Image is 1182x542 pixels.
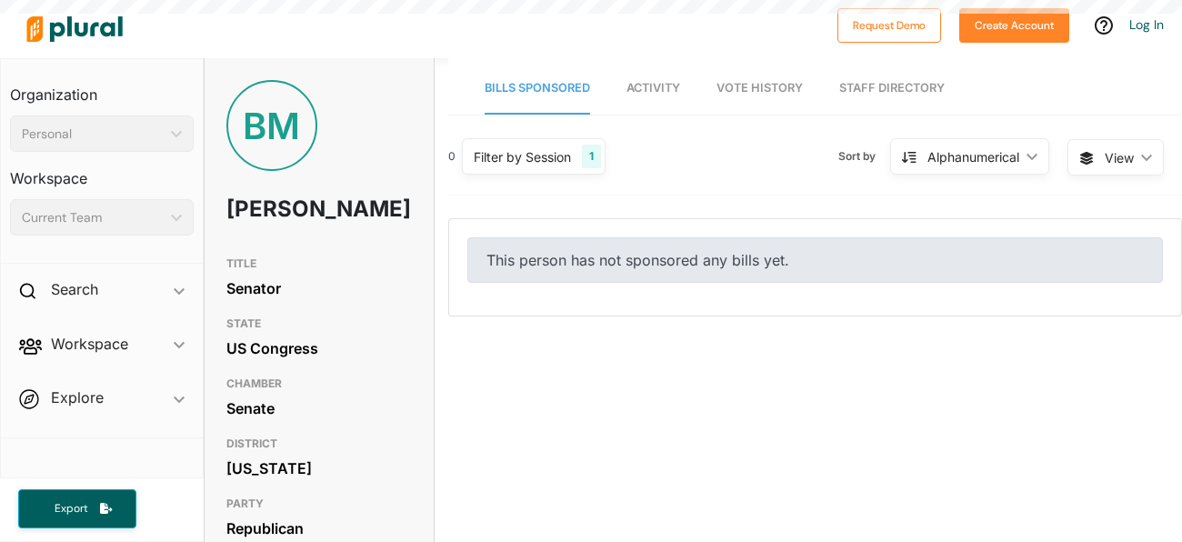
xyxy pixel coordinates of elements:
span: Vote History [716,81,803,95]
div: Senator [226,275,412,302]
div: Senate [226,395,412,422]
div: 1 [582,145,601,168]
button: Request Demo [837,8,941,43]
div: BM [226,80,317,171]
div: Current Team [22,208,164,227]
span: Bills Sponsored [485,81,590,95]
a: Create Account [959,15,1069,34]
h3: TITLE [226,253,412,275]
button: Create Account [959,8,1069,43]
h3: Organization [10,68,194,108]
h3: Workspace [10,152,194,192]
span: Activity [626,81,680,95]
div: Republican [226,515,412,542]
h3: STATE [226,313,412,335]
div: US Congress [226,335,412,362]
div: Filter by Session [474,147,571,166]
div: Alphanumerical [927,147,1019,166]
a: Request Demo [837,15,941,34]
div: 0 [448,148,456,165]
h3: PARTY [226,493,412,515]
a: Staff Directory [839,63,945,115]
a: Vote History [716,63,803,115]
h1: [PERSON_NAME] [226,182,337,236]
div: This person has not sponsored any bills yet. [467,237,1163,283]
div: Personal [22,125,164,144]
span: Export [42,501,100,517]
span: Sort by [838,148,890,165]
a: Log In [1129,16,1164,33]
h3: DISTRICT [226,433,412,455]
div: [US_STATE] [226,455,412,482]
a: Activity [626,63,680,115]
button: Export [18,489,136,528]
h3: CHAMBER [226,373,412,395]
span: View [1105,148,1134,167]
a: Bills Sponsored [485,63,590,115]
h2: Search [51,279,98,299]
